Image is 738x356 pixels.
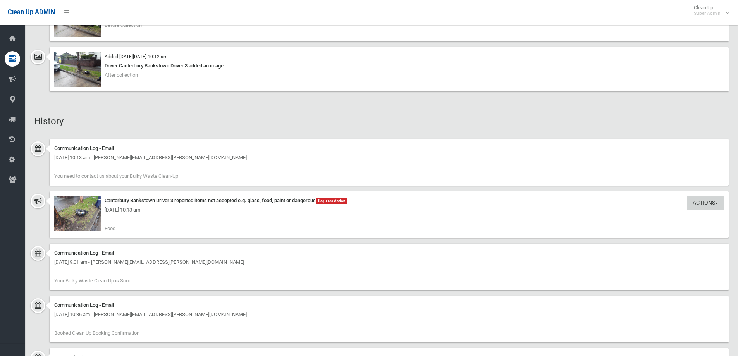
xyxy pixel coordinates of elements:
span: You need to contact us about your Bulky Waste Clean-Up [54,173,178,179]
div: Communication Log - Email [54,248,724,258]
span: Before collection [105,22,142,28]
div: [DATE] 10:13 am [54,205,724,215]
div: Communication Log - Email [54,144,724,153]
img: 2025-08-2210.12.413025173226233480833.jpg [54,52,101,87]
span: After collection [105,72,138,78]
div: [DATE] 10:36 am - [PERSON_NAME][EMAIL_ADDRESS][PERSON_NAME][DOMAIN_NAME] [54,310,724,319]
div: [DATE] 9:01 am - [PERSON_NAME][EMAIL_ADDRESS][PERSON_NAME][DOMAIN_NAME] [54,258,724,267]
span: Booked Clean Up Booking Confirmation [54,330,139,336]
span: Clean Up [690,5,728,16]
div: Communication Log - Email [54,301,724,310]
div: Canterbury Bankstown Driver 3 reported items not accepted e.g. glass, food, paint or dangerous [54,196,724,205]
small: Super Admin [694,10,721,16]
button: Actions [687,196,724,210]
div: [DATE] 10:13 am - [PERSON_NAME][EMAIL_ADDRESS][PERSON_NAME][DOMAIN_NAME] [54,153,724,162]
span: Clean Up ADMIN [8,9,55,16]
span: Your Bulky Waste Clean-Up is Soon [54,278,131,284]
h2: History [34,116,729,126]
img: 2025-08-2210.12.494106756600310994388.jpg [54,196,101,231]
div: Driver Canterbury Bankstown Driver 3 added an image. [54,61,724,71]
small: Added [DATE][DATE] 10:12 am [105,54,167,59]
span: Requires Action [316,198,347,204]
span: Food [105,225,115,231]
